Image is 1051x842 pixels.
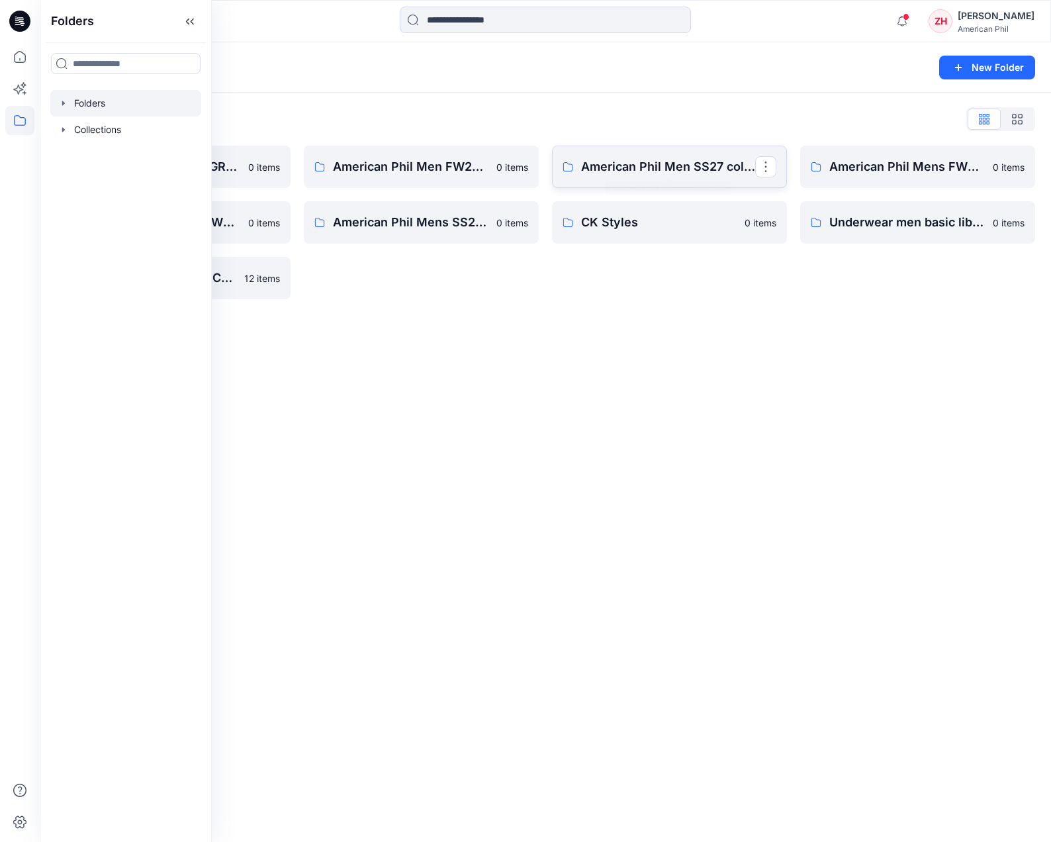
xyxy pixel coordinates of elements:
[333,158,488,176] p: American Phil Men FW24 collection
[829,158,985,176] p: American Phil Mens FW25 collection
[244,271,280,285] p: 12 items
[958,8,1034,24] div: [PERSON_NAME]
[581,158,755,176] p: American Phil Men SS27 collection
[333,213,488,232] p: American Phil Mens SS26 collection
[304,201,539,244] a: American Phil Mens SS26 collection0 items
[993,160,1025,174] p: 0 items
[993,216,1025,230] p: 0 items
[800,146,1035,188] a: American Phil Mens FW25 collection0 items
[552,201,787,244] a: CK Styles0 items
[929,9,952,33] div: ZH
[745,216,776,230] p: 0 items
[829,213,985,232] p: Underwear men basic library
[552,146,787,188] a: American Phil Men SS27 collection
[939,56,1035,79] button: New Folder
[248,160,280,174] p: 0 items
[496,216,528,230] p: 0 items
[304,146,539,188] a: American Phil Men FW24 collection0 items
[581,213,737,232] p: CK Styles
[496,160,528,174] p: 0 items
[800,201,1035,244] a: Underwear men basic library0 items
[958,24,1034,34] div: American Phil
[248,216,280,230] p: 0 items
